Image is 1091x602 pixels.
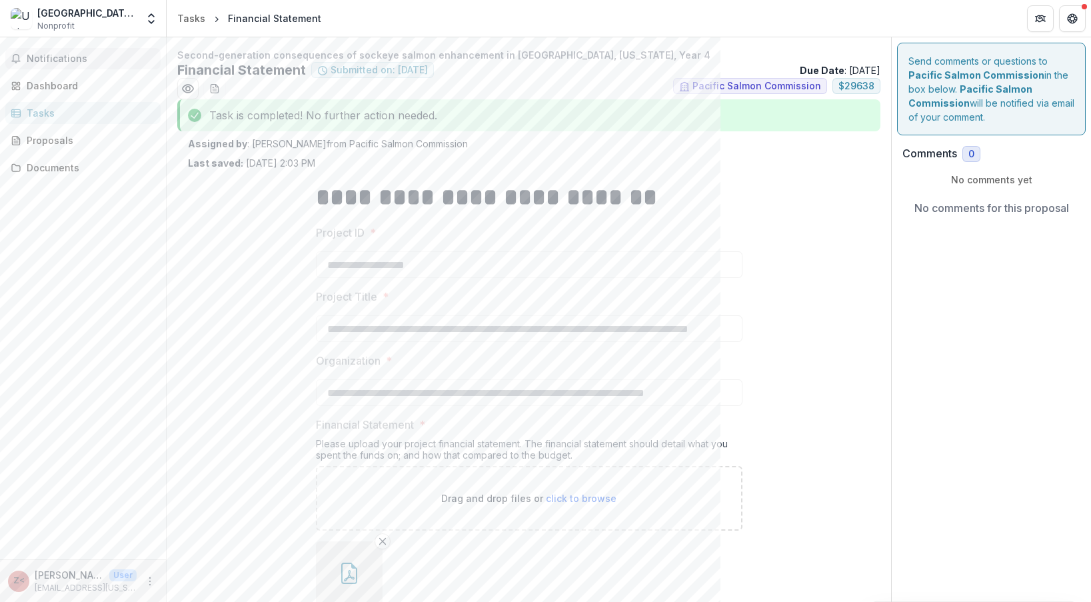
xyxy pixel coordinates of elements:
[968,149,974,160] span: 0
[142,5,161,32] button: Open entity switcher
[692,81,821,92] span: Pacific Salmon Commission
[177,78,199,99] button: Preview cb53c41b-a4d4-463f-8527-83cf41853fa1.pdf
[177,48,880,62] p: Second-generation consequences of sockeye salmon enhancement in [GEOGRAPHIC_DATA], [US_STATE], Ye...
[902,147,957,160] h2: Comments
[316,353,381,369] p: Organization
[172,9,327,28] nav: breadcrumb
[188,156,315,170] p: [DATE] 2:03 PM
[5,129,161,151] a: Proposals
[441,491,616,505] p: Drag and drop files or
[5,75,161,97] a: Dashboard
[316,289,377,305] p: Project Title
[1027,5,1054,32] button: Partners
[800,65,844,76] strong: Due Date
[1059,5,1086,32] button: Get Help
[838,81,874,92] span: $ 29638
[27,106,150,120] div: Tasks
[204,78,225,99] button: download-word-button
[908,69,1044,81] strong: Pacific Salmon Commission
[316,417,414,433] p: Financial Statement
[27,79,150,93] div: Dashboard
[27,161,150,175] div: Documents
[902,173,1080,187] p: No comments yet
[331,65,428,76] span: Submitted on: [DATE]
[13,577,25,585] div: Zoe Durdik <zjdurdik@alaska.edu>
[5,102,161,124] a: Tasks
[27,53,155,65] span: Notifications
[375,533,391,549] button: Remove File
[188,157,243,169] strong: Last saved:
[5,48,161,69] button: Notifications
[546,493,616,504] span: click to browse
[897,43,1086,135] div: Send comments or questions to in the box below. will be notified via email of your comment.
[316,225,365,241] p: Project ID
[228,11,321,25] div: Financial Statement
[188,138,247,149] strong: Assigned by
[177,62,306,78] h2: Financial Statement
[27,133,150,147] div: Proposals
[908,83,1032,109] strong: Pacific Salmon Commission
[177,11,205,25] div: Tasks
[914,200,1069,216] p: No comments for this proposal
[188,137,870,151] p: : [PERSON_NAME] from Pacific Salmon Commission
[37,6,137,20] div: [GEOGRAPHIC_DATA][US_STATE], College of Fisheries and Ocean Sciences, [GEOGRAPHIC_DATA]
[800,63,880,77] p: : [DATE]
[5,157,161,179] a: Documents
[35,582,137,594] p: [EMAIL_ADDRESS][US_STATE][DOMAIN_NAME]
[172,9,211,28] a: Tasks
[11,8,32,29] img: University of Alaska Fairbanks, College of Fisheries and Ocean Sciences, Juneau
[35,568,104,582] p: [PERSON_NAME] <[EMAIL_ADDRESS][US_STATE][DOMAIN_NAME]>
[37,20,75,32] span: Nonprofit
[316,438,742,466] div: Please upload your project financial statement. The financial statement should detail what you sp...
[109,569,137,581] p: User
[142,573,158,589] button: More
[177,99,880,131] div: Task is completed! No further action needed.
